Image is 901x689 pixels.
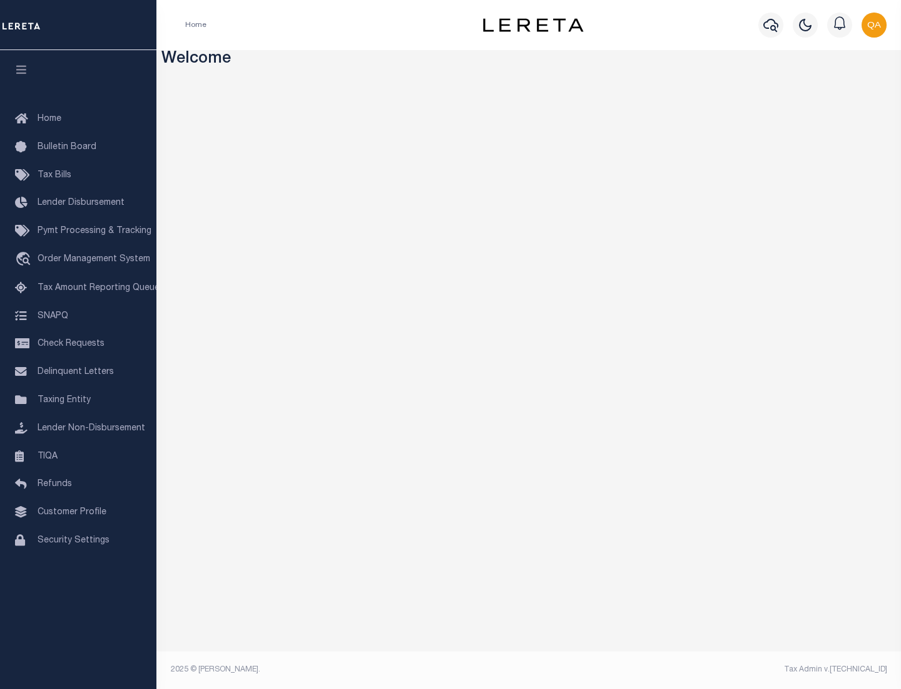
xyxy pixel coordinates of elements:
h3: Welcome [161,50,897,70]
li: Home [185,19,206,31]
div: Tax Admin v.[TECHNICAL_ID] [538,664,887,675]
img: logo-dark.svg [483,18,583,32]
span: Delinquent Letters [38,368,114,376]
img: svg+xml;base64,PHN2ZyB4bWxucz0iaHR0cDovL3d3dy53My5vcmcvMjAwMC9zdmciIHBvaW50ZXItZXZlbnRzPSJub25lIi... [862,13,887,38]
span: Taxing Entity [38,396,91,405]
span: Pymt Processing & Tracking [38,227,151,236]
span: Refunds [38,480,72,489]
i: travel_explore [15,252,35,268]
span: Bulletin Board [38,143,96,152]
span: Lender Disbursement [38,199,125,207]
span: TIQA [38,452,58,460]
span: Customer Profile [38,508,106,517]
div: 2025 © [PERSON_NAME]. [161,664,529,675]
span: Tax Bills [38,171,71,180]
span: SNAPQ [38,311,68,320]
span: Home [38,115,61,123]
span: Tax Amount Reporting Queue [38,284,160,293]
span: Order Management System [38,255,150,264]
span: Security Settings [38,536,109,545]
span: Lender Non-Disbursement [38,424,145,433]
span: Check Requests [38,339,104,348]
